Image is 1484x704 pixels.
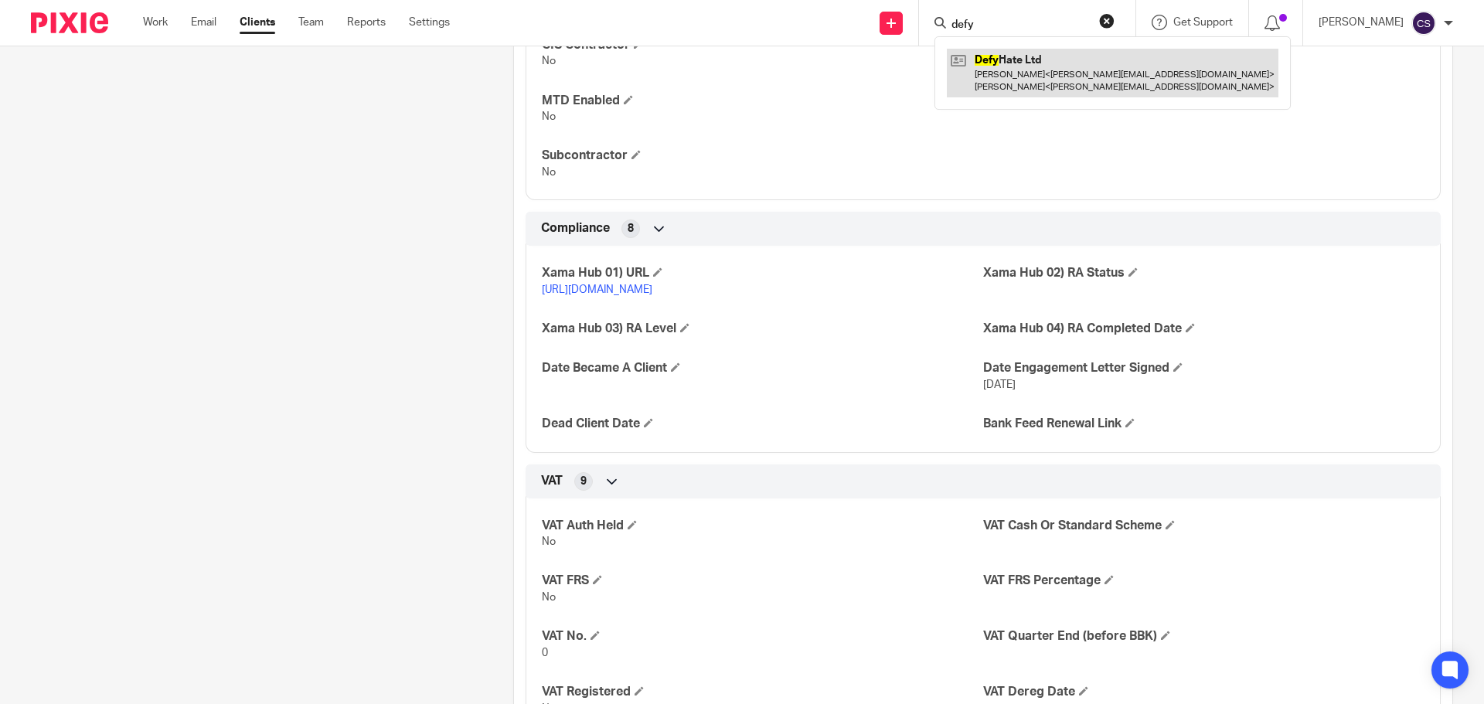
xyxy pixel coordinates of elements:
h4: Dead Client Date [542,416,983,432]
h4: Xama Hub 01) URL [542,265,983,281]
a: Clients [240,15,275,30]
p: [PERSON_NAME] [1319,15,1404,30]
span: No [542,167,556,178]
a: Work [143,15,168,30]
span: Compliance [541,220,610,236]
a: Settings [409,15,450,30]
span: No [542,536,556,547]
h4: VAT Dereg Date [983,684,1424,700]
span: Get Support [1173,17,1233,28]
h4: VAT Quarter End (before BBK) [983,628,1424,644]
span: No [542,592,556,603]
h4: VAT Cash Or Standard Scheme [983,518,1424,534]
input: Search [950,19,1089,32]
h4: Date Became A Client [542,360,983,376]
a: [URL][DOMAIN_NAME] [542,284,652,295]
img: svg%3E [1411,11,1436,36]
h4: VAT Registered [542,684,983,700]
span: [DATE] [983,379,1016,390]
a: Email [191,15,216,30]
span: 0 [542,648,548,658]
a: Reports [347,15,386,30]
span: 8 [628,221,634,236]
h4: Bank Feed Renewal Link [983,416,1424,432]
h4: Date Engagement Letter Signed [983,360,1424,376]
h4: VAT No. [542,628,983,644]
h4: VAT FRS [542,573,983,589]
img: Pixie [31,12,108,33]
span: No [542,56,556,66]
span: 9 [580,474,587,489]
h4: VAT FRS Percentage [983,573,1424,589]
h4: Xama Hub 03) RA Level [542,321,983,337]
h4: VAT Auth Held [542,518,983,534]
h4: Xama Hub 02) RA Status [983,265,1424,281]
span: VAT [541,473,563,489]
a: Team [298,15,324,30]
span: No [542,111,556,122]
h4: Xama Hub 04) RA Completed Date [983,321,1424,337]
h4: Subcontractor [542,148,983,164]
button: Clear [1099,13,1115,29]
h4: MTD Enabled [542,93,983,109]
